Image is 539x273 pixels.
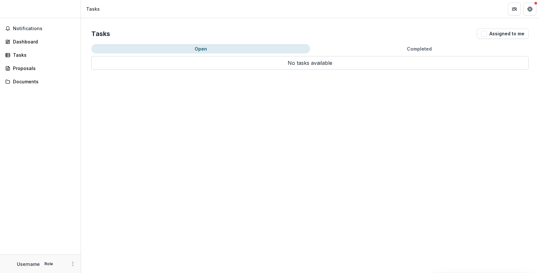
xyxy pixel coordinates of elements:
[523,3,536,16] button: Get Help
[91,30,110,38] h2: Tasks
[91,56,529,70] p: No tasks available
[3,23,78,34] button: Notifications
[3,76,78,87] a: Documents
[42,261,55,267] p: Role
[13,78,73,85] div: Documents
[91,44,310,53] button: Open
[310,44,529,53] button: Completed
[3,63,78,74] a: Proposals
[84,4,102,14] nav: breadcrumb
[3,50,78,60] a: Tasks
[3,36,78,47] a: Dashboard
[13,52,73,58] div: Tasks
[508,3,521,16] button: Partners
[13,65,73,72] div: Proposals
[69,260,77,268] button: More
[17,261,40,267] p: Username
[86,6,100,12] div: Tasks
[13,26,75,31] span: Notifications
[477,29,529,39] button: Assigned to me
[13,38,73,45] div: Dashboard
